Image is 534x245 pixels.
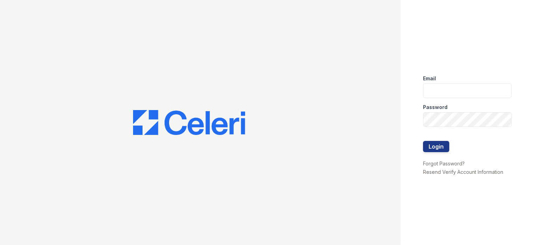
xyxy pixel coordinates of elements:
[423,169,503,175] a: Resend Verify Account Information
[423,141,449,152] button: Login
[423,104,448,111] label: Password
[423,161,465,166] a: Forgot Password?
[133,110,245,135] img: CE_Logo_Blue-a8612792a0a2168367f1c8372b55b34899dd931a85d93a1a3d3e32e68fde9ad4.png
[423,75,436,82] label: Email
